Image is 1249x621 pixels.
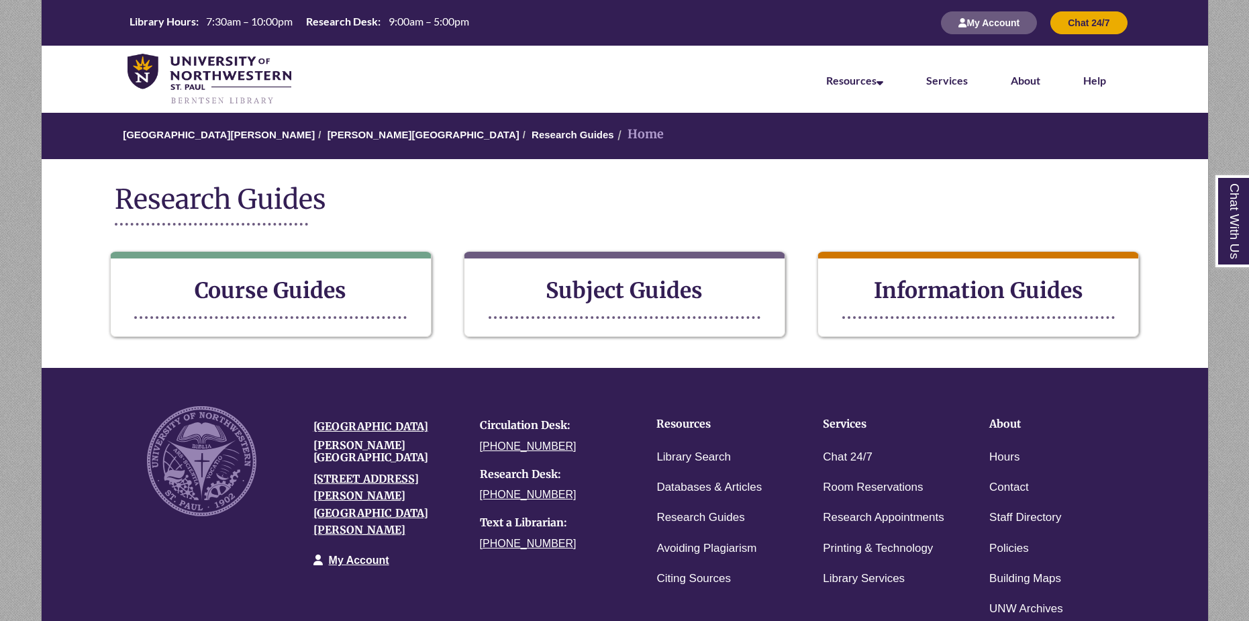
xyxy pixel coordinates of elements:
[313,420,428,433] a: [GEOGRAPHIC_DATA]
[823,478,923,497] a: Room Reservations
[656,478,762,497] a: Databases & Articles
[124,14,474,31] table: Hours Today
[329,555,389,566] a: My Account
[989,508,1061,528] a: Staff Directory
[989,448,1019,467] a: Hours
[823,508,944,528] a: Research Appointments
[480,420,626,432] h4: Circulation Desk:
[301,14,383,29] th: Research Desk:
[656,448,731,467] a: Library Search
[546,277,703,304] strong: Subject Guides
[313,472,428,537] a: [STREET_ADDRESS][PERSON_NAME][GEOGRAPHIC_DATA][PERSON_NAME]
[826,74,883,87] a: Resources
[941,11,1037,34] button: My Account
[989,418,1114,430] h4: About
[480,469,626,481] h4: Research Desk:
[206,15,293,28] span: 7:30am – 10:00pm
[989,539,1029,559] a: Policies
[480,440,577,452] a: [PHONE_NUMBER]
[128,54,292,106] img: UNWSP Library Logo
[147,406,256,516] img: UNW seal
[823,539,933,559] a: Printing & Technology
[1050,17,1127,28] a: Chat 24/7
[614,125,664,144] li: Home
[115,183,326,216] span: Research Guides
[1011,74,1040,87] a: About
[656,569,731,589] a: Citing Sources
[1050,11,1127,34] button: Chat 24/7
[195,277,346,304] strong: Course Guides
[389,15,469,28] span: 9:00am – 5:00pm
[874,277,1083,304] strong: Information Guides
[926,74,968,87] a: Services
[124,14,474,32] a: Hours Today
[328,129,519,140] a: [PERSON_NAME][GEOGRAPHIC_DATA]
[656,539,756,559] a: Avoiding Plagiarism
[823,418,948,430] h4: Services
[1083,74,1106,87] a: Help
[656,508,744,528] a: Research Guides
[989,600,1063,619] a: UNW Archives
[989,569,1061,589] a: Building Maps
[989,478,1029,497] a: Contact
[532,129,614,140] a: Research Guides
[123,129,315,140] a: [GEOGRAPHIC_DATA][PERSON_NAME]
[313,440,460,463] h4: [PERSON_NAME][GEOGRAPHIC_DATA]
[656,418,781,430] h4: Resources
[823,569,905,589] a: Library Services
[480,489,577,500] a: [PHONE_NUMBER]
[480,538,577,549] a: [PHONE_NUMBER]
[941,17,1037,28] a: My Account
[480,517,626,529] h4: Text a Librarian:
[124,14,201,29] th: Library Hours:
[823,448,872,467] a: Chat 24/7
